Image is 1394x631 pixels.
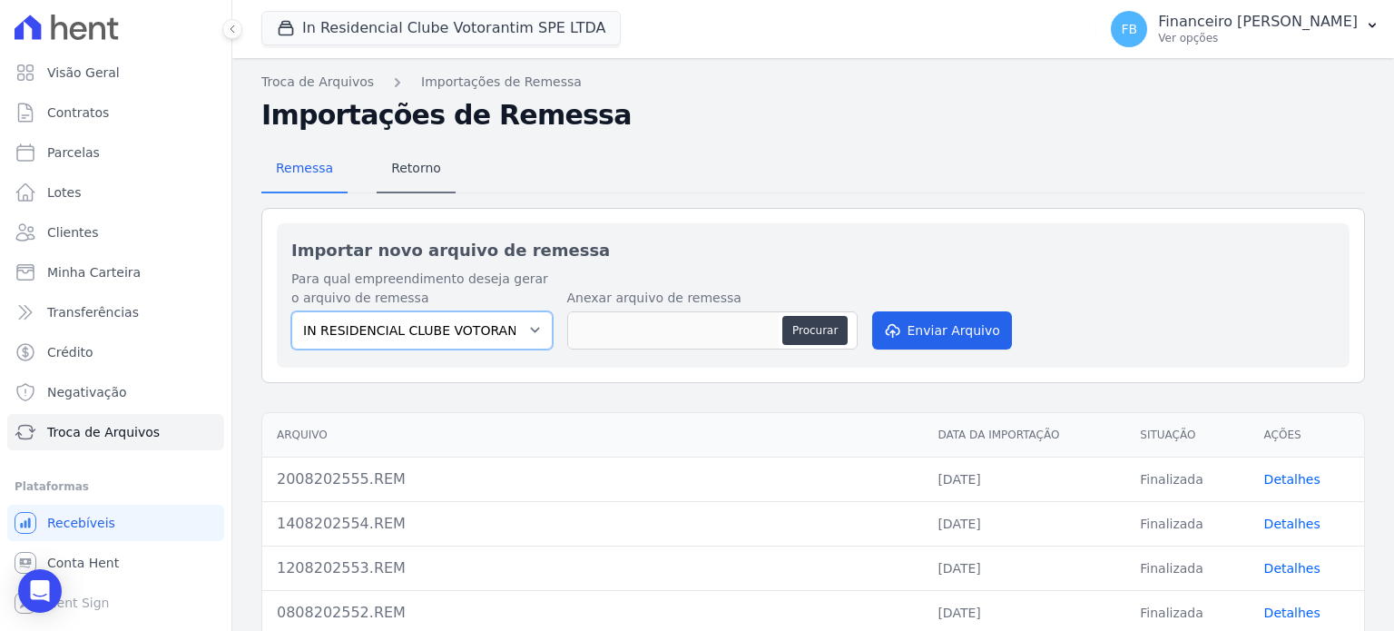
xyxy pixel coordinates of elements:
button: Enviar Arquivo [872,311,1012,350]
div: 1208202553.REM [277,557,908,579]
a: Detalhes [1264,472,1320,487]
button: In Residencial Clube Votorantim SPE LTDA [261,11,621,45]
td: Finalizada [1125,457,1249,501]
a: Contratos [7,94,224,131]
p: Ver opções [1158,31,1358,45]
a: Parcelas [7,134,224,171]
p: Financeiro [PERSON_NAME] [1158,13,1358,31]
th: Situação [1125,413,1249,458]
label: Anexar arquivo de remessa [567,289,858,308]
h2: Importar novo arquivo de remessa [291,238,1335,262]
a: Recebíveis [7,505,224,541]
td: [DATE] [923,546,1125,590]
button: Procurar [782,316,848,345]
span: Crédito [47,343,93,361]
div: Open Intercom Messenger [18,569,62,613]
th: Ações [1250,413,1364,458]
td: Finalizada [1125,501,1249,546]
nav: Breadcrumb [261,73,1365,92]
a: Detalhes [1264,606,1320,620]
span: Transferências [47,303,139,321]
button: FB Financeiro [PERSON_NAME] Ver opções [1096,4,1394,54]
th: Arquivo [262,413,923,458]
span: Retorno [380,150,452,186]
label: Para qual empreendimento deseja gerar o arquivo de remessa [291,270,553,308]
a: Negativação [7,374,224,410]
span: Negativação [47,383,127,401]
div: 1408202554.REM [277,513,908,535]
a: Transferências [7,294,224,330]
div: 2008202555.REM [277,468,908,490]
a: Remessa [261,146,348,193]
a: Visão Geral [7,54,224,91]
span: Lotes [47,183,82,202]
span: Contratos [47,104,109,122]
a: Conta Hent [7,545,224,581]
a: Lotes [7,174,224,211]
div: 0808202552.REM [277,602,908,624]
span: Clientes [47,223,98,242]
span: Remessa [265,150,344,186]
a: Retorno [377,146,456,193]
a: Detalhes [1264,561,1320,576]
h2: Importações de Remessa [261,99,1365,132]
td: [DATE] [923,457,1125,501]
a: Troca de Arquivos [7,414,224,450]
span: Minha Carteira [47,263,141,281]
span: FB [1121,23,1137,35]
a: Detalhes [1264,517,1320,531]
td: [DATE] [923,501,1125,546]
div: Plataformas [15,476,217,498]
span: Recebíveis [47,514,115,532]
span: Parcelas [47,143,100,162]
span: Troca de Arquivos [47,423,160,441]
a: Troca de Arquivos [261,73,374,92]
td: Finalizada [1125,546,1249,590]
span: Visão Geral [47,64,120,82]
a: Importações de Remessa [421,73,582,92]
a: Crédito [7,334,224,370]
a: Minha Carteira [7,254,224,291]
th: Data da Importação [923,413,1125,458]
span: Conta Hent [47,554,119,572]
a: Clientes [7,214,224,251]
